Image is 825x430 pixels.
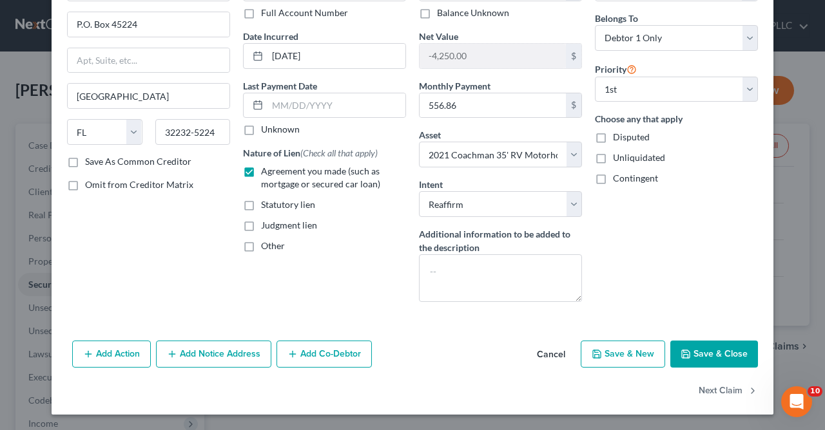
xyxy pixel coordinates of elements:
[243,79,317,93] label: Last Payment Date
[261,199,315,210] span: Statutory lien
[68,84,229,108] input: Enter city...
[527,342,576,368] button: Cancel
[781,386,812,417] iframe: Intercom live chat
[156,341,271,368] button: Add Notice Address
[261,123,300,136] label: Unknown
[419,30,458,43] label: Net Value
[261,240,285,251] span: Other
[300,147,378,158] span: (Check all that apply)
[85,155,191,168] label: Save As Common Creditor
[243,30,298,43] label: Date Incurred
[420,44,566,68] input: 0.00
[68,12,229,37] input: Enter address...
[566,93,581,118] div: $
[155,119,231,145] input: Enter zip...
[595,13,638,24] span: Belongs To
[670,341,758,368] button: Save & Close
[437,6,509,19] label: Balance Unknown
[595,112,758,126] label: Choose any that apply
[566,44,581,68] div: $
[243,146,378,160] label: Nature of Lien
[85,179,193,190] span: Omit from Creditor Matrix
[595,61,637,77] label: Priority
[419,178,443,191] label: Intent
[267,93,405,118] input: MM/DD/YYYY
[267,44,405,68] input: MM/DD/YYYY
[261,6,348,19] label: Full Account Number
[420,93,566,118] input: 0.00
[72,341,151,368] button: Add Action
[613,131,650,142] span: Disputed
[419,129,441,140] span: Asset
[261,220,317,230] span: Judgment lien
[277,341,372,368] button: Add Co-Debtor
[261,165,380,189] span: Agreement you made (such as mortgage or secured car loan)
[419,227,582,254] label: Additional information to be added to the description
[808,386,822,397] span: 10
[699,378,758,405] button: Next Claim
[419,79,490,93] label: Monthly Payment
[613,152,665,163] span: Unliquidated
[581,341,665,368] button: Save & New
[68,48,229,73] input: Apt, Suite, etc...
[613,173,658,183] span: Contingent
